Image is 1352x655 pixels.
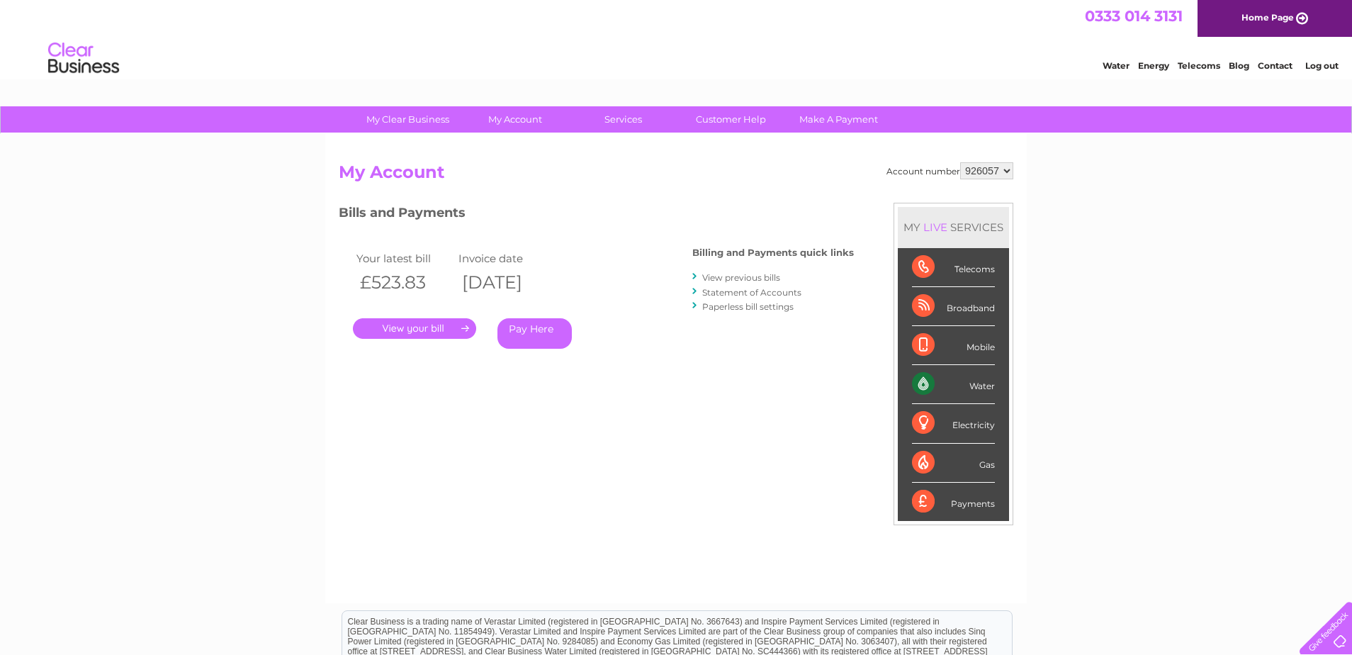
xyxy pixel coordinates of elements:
[920,220,950,234] div: LIVE
[1103,60,1130,71] a: Water
[1138,60,1169,71] a: Energy
[455,268,557,297] th: [DATE]
[912,444,995,483] div: Gas
[912,404,995,443] div: Electricity
[349,106,466,133] a: My Clear Business
[47,37,120,80] img: logo.png
[702,287,801,298] a: Statement of Accounts
[898,207,1009,247] div: MY SERVICES
[780,106,897,133] a: Make A Payment
[1178,60,1220,71] a: Telecoms
[339,162,1013,189] h2: My Account
[692,247,854,258] h4: Billing and Payments quick links
[1229,60,1249,71] a: Blog
[497,318,572,349] a: Pay Here
[912,326,995,365] div: Mobile
[353,318,476,339] a: .
[912,248,995,287] div: Telecoms
[672,106,789,133] a: Customer Help
[702,272,780,283] a: View previous bills
[457,106,574,133] a: My Account
[886,162,1013,179] div: Account number
[912,365,995,404] div: Water
[1305,60,1339,71] a: Log out
[912,483,995,521] div: Payments
[455,249,557,268] td: Invoice date
[1085,7,1183,25] a: 0333 014 3131
[339,203,854,228] h3: Bills and Payments
[912,287,995,326] div: Broadband
[565,106,682,133] a: Services
[353,268,455,297] th: £523.83
[1258,60,1292,71] a: Contact
[353,249,455,268] td: Your latest bill
[342,8,1012,69] div: Clear Business is a trading name of Verastar Limited (registered in [GEOGRAPHIC_DATA] No. 3667643...
[702,301,794,312] a: Paperless bill settings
